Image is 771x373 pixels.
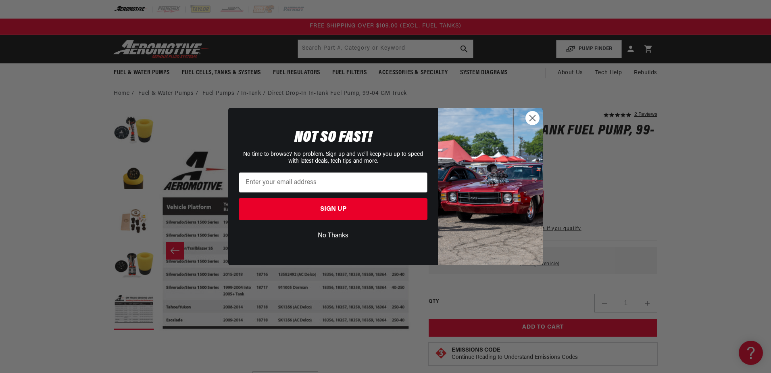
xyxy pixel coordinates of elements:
span: NOT SO FAST! [294,130,372,146]
button: No Thanks [239,228,427,243]
input: Enter your email address [239,172,427,193]
img: 85cdd541-2605-488b-b08c-a5ee7b438a35.jpeg [438,108,543,265]
button: SIGN UP [239,198,427,220]
span: No time to browse? No problem. Sign up and we'll keep you up to speed with latest deals, tech tip... [243,151,423,164]
button: Close dialog [525,111,540,125]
